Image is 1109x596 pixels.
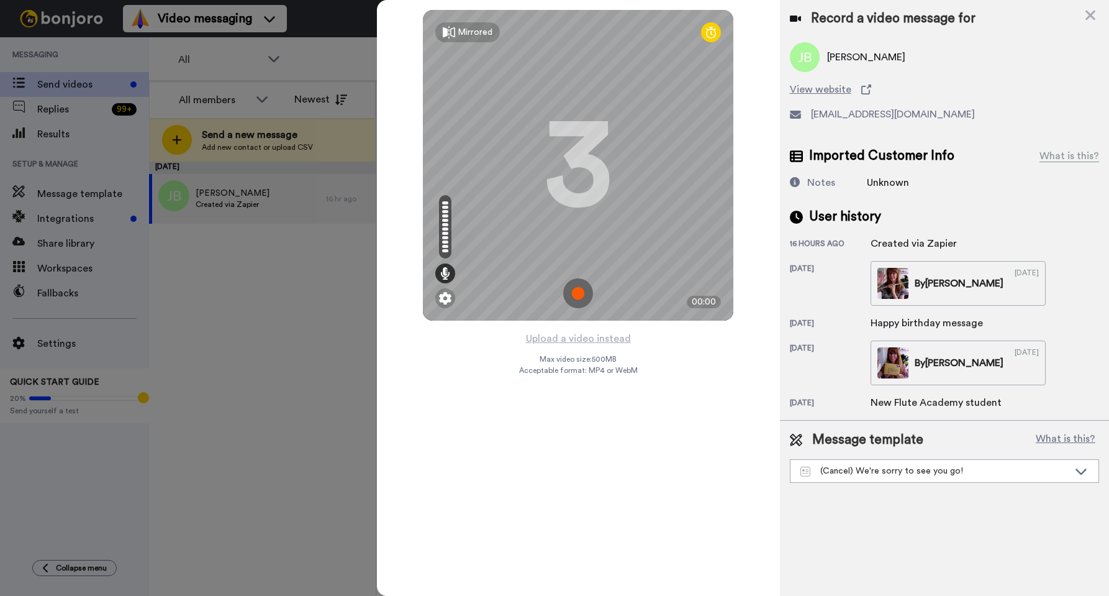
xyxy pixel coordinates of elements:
[790,82,1099,97] a: View website
[522,331,635,347] button: Upload a video instead
[807,175,835,190] div: Notes
[871,395,1002,410] div: New Flute Academy student
[563,278,593,308] img: ic_record_start.svg
[867,178,909,188] span: Unknown
[1015,268,1039,299] div: [DATE]
[800,465,1069,477] div: (Cancel) We're sorry to see you go!
[544,119,612,212] div: 3
[790,398,871,410] div: [DATE]
[809,147,954,165] span: Imported Customer Info
[1032,431,1099,449] button: What is this?
[877,268,908,299] img: d6d6db4e-3e55-4e5f-9fe5-317c2824c9a0-thumb.jpg
[809,208,881,226] span: User history
[439,292,451,305] img: ic_gear.svg
[540,354,617,364] span: Max video size: 500 MB
[519,365,638,375] span: Acceptable format: MP4 or WebM
[790,318,871,331] div: [DATE]
[1039,149,1099,163] div: What is this?
[871,341,1046,385] a: By[PERSON_NAME][DATE]
[800,467,811,477] img: Message-temps.svg
[790,239,871,251] div: 16 hours ago
[915,355,1003,370] div: By [PERSON_NAME]
[790,343,871,385] div: [DATE]
[871,261,1046,306] a: By[PERSON_NAME][DATE]
[871,316,983,331] div: Happy birthday message
[915,276,1003,291] div: By [PERSON_NAME]
[790,264,871,306] div: [DATE]
[811,107,975,122] span: [EMAIL_ADDRESS][DOMAIN_NAME]
[687,296,721,308] div: 00:00
[812,431,923,449] span: Message template
[1015,347,1039,378] div: [DATE]
[790,82,851,97] span: View website
[877,347,908,378] img: 0ae33730-c1a6-42a7-9dbd-d0d6c66c97f3-thumb.jpg
[871,236,957,251] div: Created via Zapier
